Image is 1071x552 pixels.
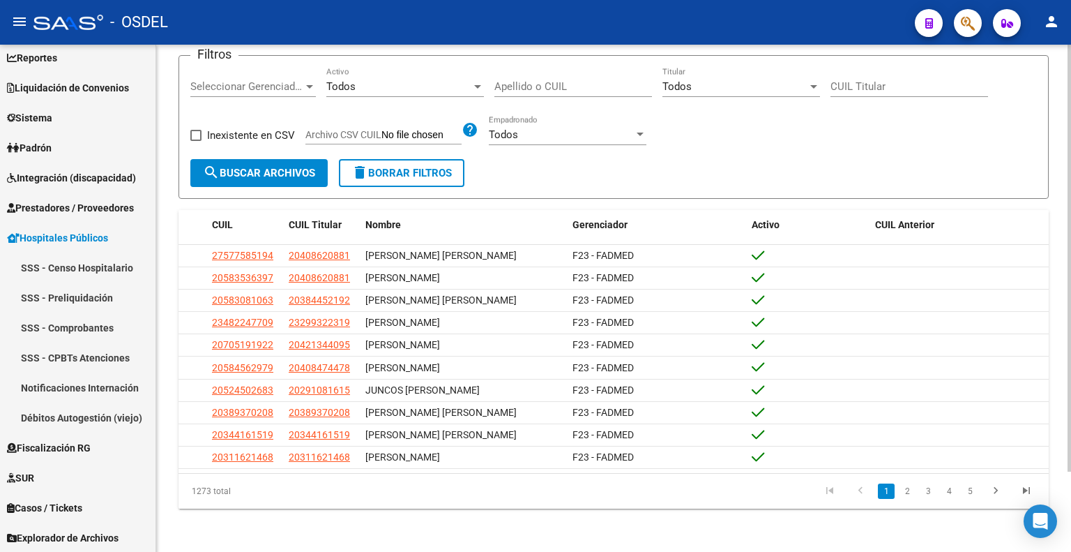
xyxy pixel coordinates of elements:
span: 20705191922 [212,339,273,350]
a: go to first page [816,484,843,499]
span: Buscar Archivos [203,167,315,179]
span: Prestadores / Proveedores [7,200,134,216]
span: 23482247709 [212,317,273,328]
span: Activo [752,219,780,230]
span: 20583536397 [212,272,273,283]
li: page 5 [959,479,980,503]
span: 20389370208 [289,407,350,418]
span: Sistema [7,110,52,126]
span: F23 - FADMED [572,429,634,440]
span: 20311621468 [212,452,273,463]
a: go to previous page [847,484,874,499]
span: 20344161519 [289,429,350,440]
datatable-header-cell: Nombre [360,210,567,240]
span: F23 - FADMED [572,339,634,350]
span: Padrón [7,140,52,156]
span: Integración (discapacidad) [7,170,136,186]
div: Open Intercom Messenger [1024,505,1057,538]
span: 20408620881 [289,272,350,283]
a: 5 [962,484,978,499]
span: 20389370208 [212,407,273,418]
span: [PERSON_NAME] [PERSON_NAME] [365,294,517,306]
li: page 2 [897,479,918,503]
mat-icon: help [462,121,478,138]
datatable-header-cell: Activo [746,210,869,240]
span: Todos [326,80,356,93]
span: Inexistente en CSV [207,127,295,144]
mat-icon: search [203,164,220,181]
span: F23 - FADMED [572,452,634,463]
span: 20408620881 [289,250,350,261]
button: Borrar Filtros [339,159,464,187]
a: go to next page [982,484,1009,499]
span: JUNCOS [PERSON_NAME] [365,385,480,396]
span: F23 - FADMED [572,272,634,283]
span: CUIL [212,219,233,230]
span: [PERSON_NAME] [365,452,440,463]
span: 20311621468 [289,452,350,463]
span: [PERSON_NAME] [365,362,440,373]
span: Seleccionar Gerenciador [190,80,303,93]
span: Explorador de Archivos [7,530,119,546]
span: Casos / Tickets [7,500,82,516]
span: Todos [662,80,692,93]
span: CUIL Titular [289,219,342,230]
span: Archivo CSV CUIL [305,129,381,140]
button: Buscar Archivos [190,159,328,187]
datatable-header-cell: CUIL [206,210,283,240]
span: CUIL Anterior [875,219,934,230]
span: 20524502683 [212,385,273,396]
span: 20291081615 [289,385,350,396]
span: F23 - FADMED [572,385,634,396]
span: 27577585194 [212,250,273,261]
span: [PERSON_NAME] [365,317,440,328]
span: F23 - FADMED [572,407,634,418]
mat-icon: delete [351,164,368,181]
li: page 1 [876,479,897,503]
span: [PERSON_NAME] [PERSON_NAME] [365,407,517,418]
span: Nombre [365,219,401,230]
span: 20344161519 [212,429,273,440]
span: Fiscalización RG [7,440,91,456]
span: - OSDEL [110,7,168,38]
mat-icon: person [1043,13,1060,30]
li: page 4 [939,479,959,503]
a: 2 [899,484,916,499]
span: SUR [7,470,34,486]
span: F23 - FADMED [572,250,634,261]
span: Reportes [7,50,57,66]
input: Archivo CSV CUIL [381,129,462,142]
span: 20408474478 [289,362,350,373]
a: 3 [920,484,936,499]
span: [PERSON_NAME] [365,272,440,283]
span: F23 - FADMED [572,294,634,306]
span: 23299322319 [289,317,350,328]
span: Liquidación de Convenios [7,80,129,96]
span: Borrar Filtros [351,167,452,179]
datatable-header-cell: Gerenciador [567,210,746,240]
a: 1 [878,484,895,499]
mat-icon: menu [11,13,28,30]
span: Hospitales Públicos [7,230,108,246]
span: [PERSON_NAME] [PERSON_NAME] [365,429,517,440]
datatable-header-cell: CUIL Anterior [869,210,1049,240]
datatable-header-cell: CUIL Titular [283,210,360,240]
li: page 3 [918,479,939,503]
span: 20583081063 [212,294,273,306]
span: 20384452192 [289,294,350,306]
span: 20421344095 [289,339,350,350]
div: 1273 total [178,474,350,509]
span: Todos [489,128,518,141]
span: 20584562979 [212,362,273,373]
a: 4 [941,484,957,499]
span: F23 - FADMED [572,362,634,373]
span: [PERSON_NAME] [365,339,440,350]
span: Gerenciador [572,219,628,230]
a: go to last page [1013,484,1040,499]
span: F23 - FADMED [572,317,634,328]
span: [PERSON_NAME] [PERSON_NAME] [365,250,517,261]
h3: Filtros [190,45,238,64]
